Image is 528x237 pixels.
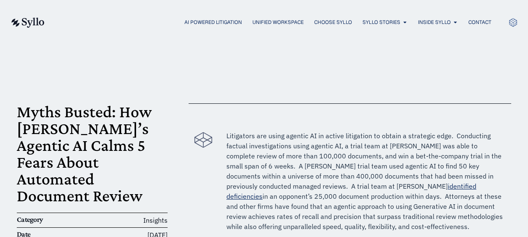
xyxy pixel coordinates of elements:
[418,18,451,26] a: Inside Syllo
[363,18,400,26] a: Syllo Stories
[143,216,168,224] span: Insights
[226,131,503,232] p: Litigators are using agentic AI in active litigation to obtain a strategic edge. Conducting factu...
[252,18,304,26] a: Unified Workspace
[17,103,168,204] h1: Myths Busted: How [PERSON_NAME]’s Agentic AI Calms 5 Fears About Automated Document Review
[61,18,491,26] nav: Menu
[468,18,491,26] a: Contact
[17,215,67,224] h6: Category
[314,18,352,26] a: Choose Syllo
[10,18,45,28] img: syllo
[61,18,491,26] div: Menu Toggle
[184,18,242,26] a: AI Powered Litigation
